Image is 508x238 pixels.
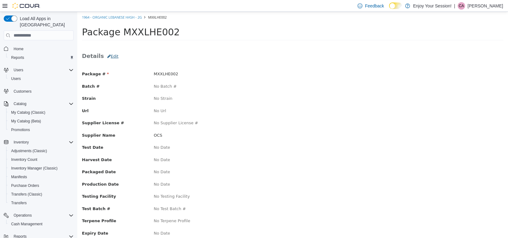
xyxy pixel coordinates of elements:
span: Load All Apps in [GEOGRAPHIC_DATA] [17,15,74,28]
span: Inventory Manager (Classic) [11,166,58,171]
span: Operations [11,212,74,219]
a: Promotions [9,126,32,134]
a: Inventory Count [9,156,40,163]
img: Cova [12,3,40,9]
button: Adjustments (Classic) [6,147,76,155]
span: No Date [76,170,93,175]
span: My Catalog (Beta) [9,117,74,125]
span: Users [11,76,21,81]
span: Users [11,66,74,74]
input: Dark Mode [389,2,402,9]
span: Reports [9,54,74,61]
span: Inventory [11,139,74,146]
a: Home [11,45,26,53]
button: Promotions [6,126,76,134]
span: No Date [76,146,93,150]
span: Customers [14,89,32,94]
span: Manifests [11,174,27,179]
span: Package # [5,60,32,64]
span: Inventory [14,140,29,145]
span: Home [11,45,74,52]
button: Transfers [6,199,76,207]
span: Purchase Orders [11,183,39,188]
span: No Testing Facility [76,182,113,187]
span: My Catalog (Classic) [11,110,45,115]
span: Cash Management [11,222,42,227]
button: Cash Management [6,220,76,228]
span: Harvest Date [5,146,34,150]
span: Adjustments (Classic) [9,147,74,155]
span: Package MXXLHE002 [5,15,102,26]
a: 1964 - Organic Lebanese Hash - 2g [5,3,65,8]
span: No Url [76,97,89,101]
span: No Strain [76,84,95,89]
span: Inventory Count [9,156,74,163]
span: No Date [76,158,93,162]
p: | [454,2,455,10]
a: Users [9,75,23,82]
p: Enjoy Your Session! [413,2,452,10]
span: Reports [11,55,24,60]
button: Operations [11,212,34,219]
span: MXXLHE002 [71,3,89,8]
span: Customers [11,87,74,95]
a: Customers [11,88,34,95]
span: Terpene Profile [5,207,39,211]
span: Transfers [11,201,27,205]
span: Users [9,75,74,82]
span: Home [14,46,23,51]
a: Adjustments (Classic) [9,147,49,155]
span: Transfers (Classic) [9,191,74,198]
button: Inventory Manager (Classic) [6,164,76,173]
button: My Catalog (Beta) [6,117,76,126]
button: Inventory [11,139,31,146]
span: Testing Facility [5,182,39,187]
button: Reports [6,53,76,62]
span: Promotions [11,127,30,132]
span: CA [459,2,464,10]
span: No Batch # [76,72,99,77]
span: No Date [76,219,93,224]
span: Batch # [5,72,22,77]
span: Supplier Name [5,121,38,126]
span: Production Date [5,170,41,175]
button: Users [11,66,26,74]
button: Users [6,74,76,83]
a: Inventory Manager (Classic) [9,165,60,172]
a: My Catalog (Beta) [9,117,44,125]
span: No Terpene Profile [76,207,113,211]
button: Transfers (Classic) [6,190,76,199]
span: Cash Management [9,220,74,228]
button: Catalog [11,100,29,108]
span: OCS [76,121,85,126]
span: Catalog [14,101,26,106]
span: Url [5,97,11,101]
span: Manifests [9,173,74,181]
button: Inventory Count [6,155,76,164]
span: Transfers [9,199,74,207]
a: My Catalog (Classic) [9,109,48,116]
div: Chantel Albert [458,2,465,10]
span: Users [14,68,23,73]
span: No Date [76,133,93,138]
span: My Catalog (Classic) [9,109,74,116]
span: Feedback [365,3,384,9]
a: Purchase Orders [9,182,42,189]
button: Purchase Orders [6,181,76,190]
button: Home [1,44,76,53]
p: [PERSON_NAME] [467,2,503,10]
button: Customers [1,87,76,96]
span: Catalog [11,100,74,108]
span: Test Batch # [5,195,33,199]
span: No Supplier License # [76,109,121,113]
span: Expiry Date [5,219,31,224]
button: Operations [1,211,76,220]
span: MXXLHE002 [76,60,101,64]
span: Purchase Orders [9,182,74,189]
a: Transfers [9,199,29,207]
span: No Test Batch # [76,195,109,199]
a: Manifests [9,173,29,181]
button: Users [1,66,76,74]
a: Cash Management [9,220,45,228]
